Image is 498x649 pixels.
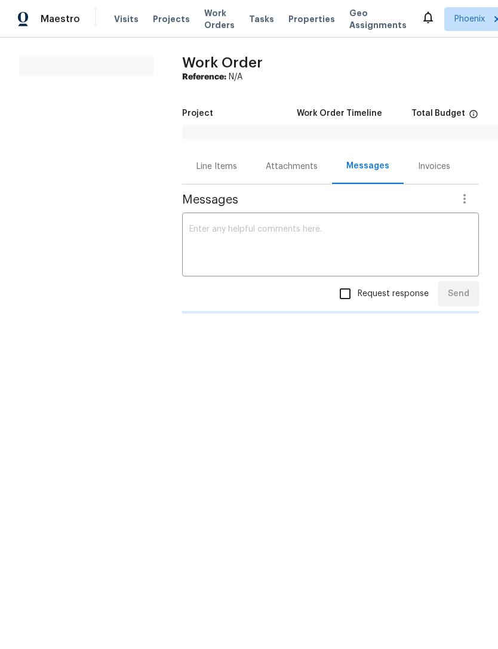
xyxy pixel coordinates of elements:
[204,7,235,31] span: Work Orders
[349,7,407,31] span: Geo Assignments
[469,109,478,125] span: The total cost of line items that have been proposed by Opendoor. This sum includes line items th...
[182,109,213,118] h5: Project
[182,194,450,206] span: Messages
[297,109,382,118] h5: Work Order Timeline
[454,13,485,25] span: Phoenix
[418,161,450,173] div: Invoices
[182,56,263,70] span: Work Order
[249,15,274,23] span: Tasks
[411,109,465,118] h5: Total Budget
[182,71,479,83] div: N/A
[346,160,389,172] div: Messages
[114,13,139,25] span: Visits
[288,13,335,25] span: Properties
[196,161,237,173] div: Line Items
[41,13,80,25] span: Maestro
[266,161,318,173] div: Attachments
[153,13,190,25] span: Projects
[358,288,429,300] span: Request response
[182,73,226,81] b: Reference:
